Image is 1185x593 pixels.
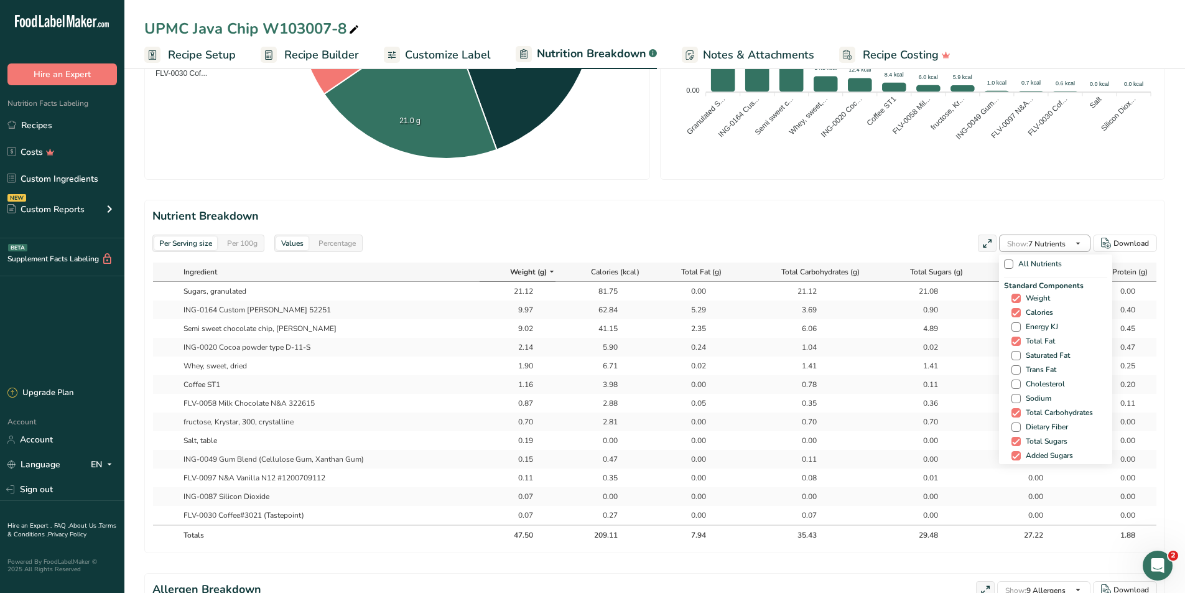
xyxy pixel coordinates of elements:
[786,360,817,371] div: 1.41
[502,472,533,483] div: 0.11
[786,435,817,446] div: 0.00
[786,342,817,353] div: 1.04
[891,95,932,136] tspan: FLV-0058 Mil...
[587,379,618,390] div: 3.98
[1104,416,1135,427] div: 0.00
[781,266,860,278] span: Total Carbohydrates (g)
[516,40,657,70] a: Nutrition Breakdown
[276,236,309,250] div: Values
[1104,530,1135,541] div: 1.88
[675,286,706,297] div: 0.00
[786,454,817,465] div: 0.11
[1088,95,1104,110] tspan: Salt
[682,41,814,69] a: Notes & Attachments
[675,491,706,502] div: 0.00
[1013,259,1062,269] span: All Nutrients
[819,95,863,139] tspan: ING-0020 Coc...
[178,506,480,525] td: FLV-0030 Coffee#3021 (Tastepoint)
[7,521,52,530] a: Hire an Expert .
[48,530,86,539] a: Privacy Policy
[907,530,938,541] div: 29.48
[1021,380,1065,389] span: Cholesterol
[675,342,706,353] div: 0.24
[587,304,618,315] div: 62.84
[510,266,547,278] span: Weight (g)
[929,95,966,132] tspan: fructose, Kr...
[907,323,938,334] div: 4.89
[1104,342,1135,353] div: 0.47
[907,398,938,409] div: 0.36
[1093,235,1157,252] button: Download
[1021,365,1056,375] span: Trans Fat
[907,286,938,297] div: 21.08
[1021,337,1055,346] span: Total Fat
[1113,238,1149,249] div: Download
[753,95,795,136] tspan: Semi sweet c...
[178,431,480,450] td: Salt, table
[681,266,722,278] span: Total Fat (g)
[907,472,938,483] div: 0.01
[502,491,533,502] div: 0.07
[1021,437,1067,446] span: Total Sugars
[865,95,898,128] tspan: Coffee ST1
[587,360,618,371] div: 6.71
[1104,360,1135,371] div: 0.25
[587,416,618,427] div: 2.81
[7,194,26,202] div: NEW
[686,86,699,94] tspan: 0.00
[178,469,480,487] td: FLV-0097 N&A Vanilla N12 #1200709112
[1104,323,1135,334] div: 0.45
[178,338,480,357] td: ING-0020 Cocoa powder type D-11-S
[587,530,618,541] div: 209.11
[1012,472,1043,483] div: 0.00
[384,41,491,69] a: Customize Label
[502,360,533,371] div: 1.90
[1012,510,1043,521] div: 0.00
[675,472,706,483] div: 0.00
[144,41,236,69] a: Recipe Setup
[502,416,533,427] div: 0.70
[907,491,938,502] div: 0.00
[1007,239,1028,249] span: Show:
[502,323,533,334] div: 9.02
[786,510,817,521] div: 0.07
[907,304,938,315] div: 0.90
[1104,472,1135,483] div: 0.00
[314,236,361,250] div: Percentage
[786,379,817,390] div: 0.78
[786,472,817,483] div: 0.08
[7,203,85,216] div: Custom Reports
[703,47,814,63] span: Notes & Attachments
[1021,308,1053,317] span: Calories
[502,304,533,315] div: 9.97
[907,379,938,390] div: 0.11
[7,387,73,399] div: Upgrade Plan
[1104,379,1135,390] div: 0.20
[954,95,1001,141] tspan: ING-0049 Gum...
[7,558,117,573] div: Powered By FoodLabelMaker © 2025 All Rights Reserved
[788,95,829,136] tspan: Whey, sweet,...
[1012,491,1043,502] div: 0.00
[178,450,480,469] td: ING-0049 Gum Blend (Cellulose Gum, Xanthan Gum)
[1104,435,1135,446] div: 0.00
[999,235,1090,252] button: Show:7 Nutrients
[91,457,117,472] div: EN
[178,394,480,413] td: FLV-0058 Milk Chocolate N&A 322615
[587,398,618,409] div: 2.88
[1021,322,1058,332] span: Energy KJ
[261,41,359,69] a: Recipe Builder
[178,301,480,319] td: ING-0164 Custom [PERSON_NAME] 52251
[1026,95,1069,138] tspan: FLV-0030 Cof...
[1168,551,1178,561] span: 2
[786,286,817,297] div: 21.12
[54,521,69,530] a: FAQ .
[587,454,618,465] div: 0.47
[146,69,207,78] span: FLV-0030 Cof...
[786,416,817,427] div: 0.70
[1021,394,1051,403] span: Sodium
[675,510,706,521] div: 0.00
[144,17,361,40] div: UPMC Java Chip W103007-8
[178,525,480,544] th: Totals
[7,63,117,85] button: Hire an Expert
[907,454,938,465] div: 0.00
